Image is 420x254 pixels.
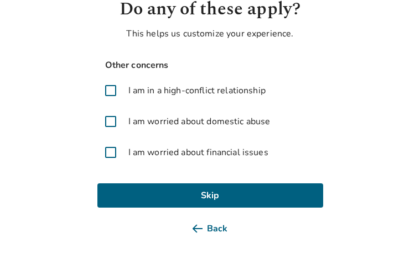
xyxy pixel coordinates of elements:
iframe: Chat Widget [365,201,420,254]
span: I am worried about financial issues [128,146,268,159]
button: Back [97,216,323,241]
span: I am in a high-conflict relationship [128,84,266,97]
span: I am worried about domestic abuse [128,115,271,128]
button: Skip [97,183,323,208]
span: Other concerns [97,58,323,73]
p: This helps us customize your experience. [97,27,323,40]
